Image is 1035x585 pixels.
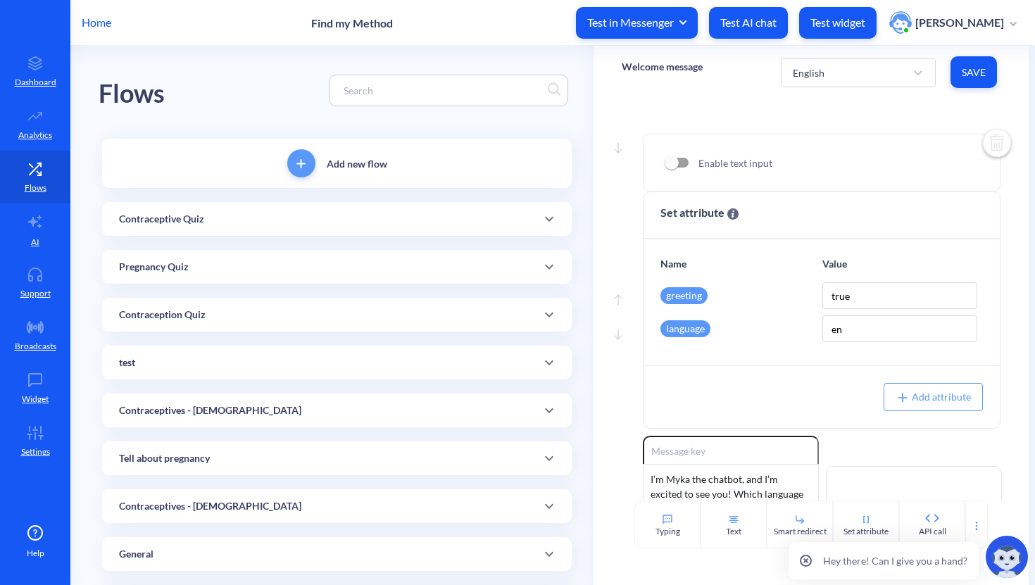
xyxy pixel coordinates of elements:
p: Contraceptive Quiz [119,212,204,227]
div: General [102,537,572,571]
p: Broadcasts [15,340,56,353]
p: Pregnancy Quiz [119,260,189,275]
span: Test in Messenger [587,15,686,30]
p: Enable text input [698,156,772,170]
p: Test widget [810,15,865,30]
img: user photo [889,11,912,34]
p: Tell about pregnancy [119,451,210,466]
p: AI [31,236,39,249]
div: greeting [660,287,708,304]
div: API call [919,525,946,538]
img: copilot-icon.svg [986,536,1028,578]
p: Contraceptives - [DEMOGRAPHIC_DATA] [119,403,301,418]
div: Text [726,525,741,538]
button: Test in Messenger [576,7,698,39]
div: Pregnancy Quiz [102,250,572,284]
div: test [102,346,572,379]
p: Name [660,256,815,271]
span: Save [962,65,986,80]
input: Search [337,82,547,99]
button: Test AI chat [709,7,788,39]
p: Dashboard [15,76,56,89]
span: Help [27,547,44,560]
div: language [660,320,710,337]
p: Find my Method [311,16,393,30]
input: none [822,315,977,342]
input: none [822,282,977,309]
div: Flows [99,74,165,114]
input: Message key [643,436,819,464]
p: Support [20,287,51,300]
p: Home [82,14,111,31]
p: Test AI chat [720,15,777,30]
div: Typing [655,525,680,538]
p: General [119,547,153,562]
span: Add attribute [896,391,971,403]
button: Test widget [799,7,877,39]
img: delete [980,127,1014,161]
p: Welcome message [622,60,703,74]
div: Smart redirect [774,525,827,538]
p: Add new flow [327,156,387,171]
p: Contraceptives - [DEMOGRAPHIC_DATA] [119,499,301,514]
p: Hey there! Can I give you a hand? [823,553,967,568]
p: [PERSON_NAME] [915,15,1004,30]
p: Value [822,256,977,271]
div: English [793,65,824,80]
p: Widget [22,393,49,405]
button: user photo[PERSON_NAME] [882,10,1024,35]
div: Contraceptives - [DEMOGRAPHIC_DATA] [102,489,572,523]
p: Settings [21,446,50,458]
button: add [287,149,315,177]
div: Set attribute [843,525,889,538]
p: Analytics [18,129,52,141]
span: Set attribute [660,204,739,221]
button: Save [951,56,997,88]
div: I’m Myka the chatbot, and I’m excited to see you! Which language do you prefer? ¡Soy Myka, el cha... [643,464,819,548]
div: Contraception Quiz [102,298,572,332]
div: Contraceptive Quiz [102,202,572,236]
div: Tell about pregnancy [102,441,572,475]
div: Contraceptives - [DEMOGRAPHIC_DATA] [102,394,572,427]
p: test [119,356,135,370]
p: Contraception Quiz [119,308,206,322]
p: Flows [25,182,46,194]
